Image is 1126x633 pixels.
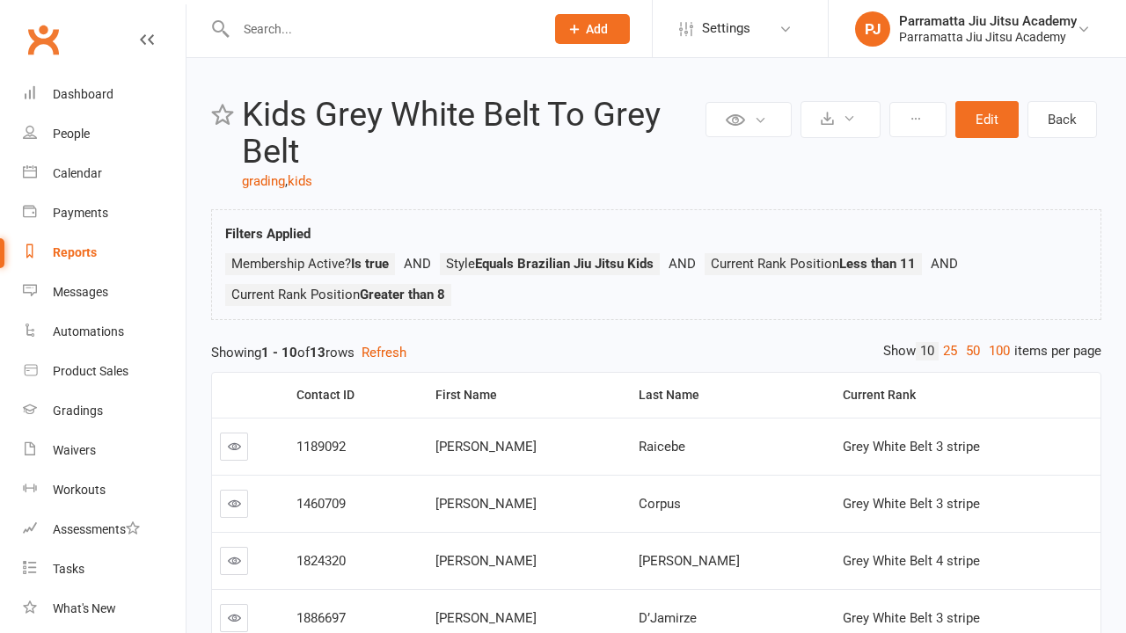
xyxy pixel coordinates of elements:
[961,342,984,360] a: 50
[296,389,413,402] div: Contact ID
[53,601,116,615] div: What's New
[843,389,1087,402] div: Current Rank
[843,439,980,455] span: Grey White Belt 3 stripe
[23,233,186,273] a: Reports
[53,206,108,220] div: Payments
[53,324,124,338] div: Automations
[639,389,820,402] div: Last Name
[53,285,108,299] div: Messages
[23,391,186,431] a: Gradings
[446,256,654,272] span: Style
[435,496,537,512] span: [PERSON_NAME]
[23,273,186,312] a: Messages
[639,610,697,626] span: D’Jamirze
[261,345,297,360] strong: 1 - 10
[296,610,346,626] span: 1886697
[23,154,186,193] a: Calendar
[702,9,750,48] span: Settings
[53,364,128,378] div: Product Sales
[21,18,65,62] a: Clubworx
[23,510,186,549] a: Assessments
[23,193,186,233] a: Payments
[23,312,186,352] a: Automations
[639,496,681,512] span: Corpus
[351,256,389,272] strong: Is true
[288,173,312,189] a: kids
[23,549,186,589] a: Tasks
[1027,101,1097,138] a: Back
[586,22,608,36] span: Add
[230,17,532,41] input: Search...
[296,553,346,569] span: 1824320
[843,496,980,512] span: Grey White Belt 3 stripe
[639,439,685,455] span: Raicebe
[843,610,980,626] span: Grey White Belt 3 stripe
[231,256,389,272] span: Membership Active?
[899,13,1077,29] div: Parramatta Jiu Jitsu Academy
[53,562,84,576] div: Tasks
[23,431,186,470] a: Waivers
[242,173,285,189] a: grading
[211,342,1101,363] div: Showing of rows
[916,342,939,360] a: 10
[362,342,406,363] button: Refresh
[955,101,1019,138] button: Edit
[475,256,654,272] strong: Equals Brazilian Jiu Jitsu Kids
[225,226,311,242] strong: Filters Applied
[23,470,186,510] a: Workouts
[231,287,445,302] span: Current Rank Position
[839,256,916,272] strong: Less than 11
[53,522,140,536] div: Assessments
[23,114,186,154] a: People
[435,439,537,455] span: [PERSON_NAME]
[53,483,106,497] div: Workouts
[23,352,186,391] a: Product Sales
[984,342,1014,360] a: 100
[711,256,916,272] span: Current Rank Position
[555,14,630,44] button: Add
[23,75,186,114] a: Dashboard
[310,345,325,360] strong: 13
[296,496,346,512] span: 1460709
[435,553,537,569] span: [PERSON_NAME]
[899,29,1077,45] div: Parramatta Jiu Jitsu Academy
[296,439,346,455] span: 1189092
[53,127,90,141] div: People
[53,404,103,418] div: Gradings
[23,589,186,629] a: What's New
[53,443,96,457] div: Waivers
[53,87,113,101] div: Dashboard
[639,553,740,569] span: [PERSON_NAME]
[843,553,980,569] span: Grey White Belt 4 stripe
[360,287,445,302] strong: Greater than 8
[242,97,701,171] h2: Kids Grey White Belt To Grey Belt
[53,166,102,180] div: Calendar
[435,610,537,626] span: [PERSON_NAME]
[855,11,890,47] div: PJ
[53,245,97,259] div: Reports
[883,342,1101,360] div: Show items per page
[285,173,288,189] span: ,
[939,342,961,360] a: 25
[435,389,617,402] div: First Name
